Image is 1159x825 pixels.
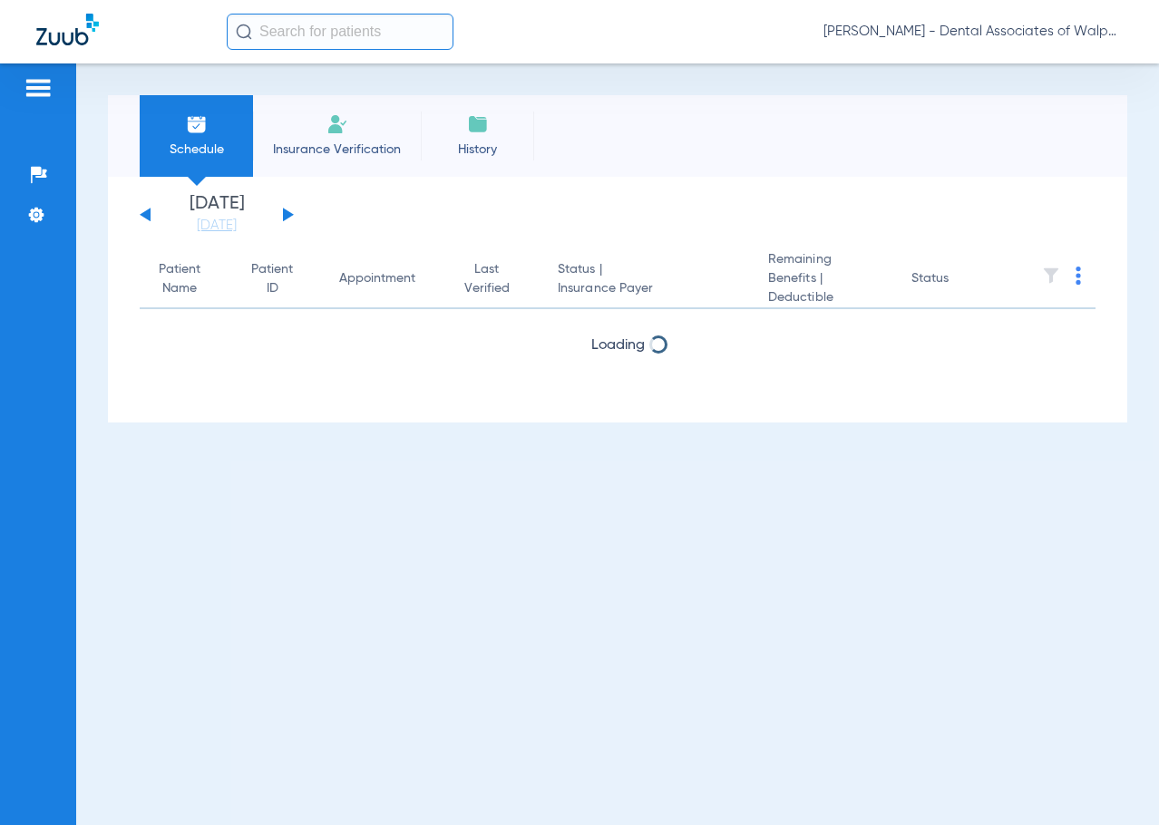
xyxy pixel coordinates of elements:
span: Loading [591,338,645,353]
img: hamburger-icon [24,77,53,99]
div: Appointment [339,269,415,288]
div: Last Verified [462,260,512,298]
img: filter.svg [1042,267,1060,285]
img: Manual Insurance Verification [326,113,348,135]
th: Remaining Benefits | [754,250,897,309]
a: [DATE] [162,217,271,235]
span: History [434,141,521,159]
div: Appointment [339,269,433,288]
span: [PERSON_NAME] - Dental Associates of Walpole [823,23,1123,41]
div: Patient ID [250,260,310,298]
img: group-dot-blue.svg [1076,267,1081,285]
img: Search Icon [236,24,252,40]
span: Schedule [153,141,239,159]
span: Insurance Payer [558,279,739,298]
th: Status | [543,250,754,309]
div: Patient ID [250,260,294,298]
div: Patient Name [154,260,205,298]
div: Last Verified [462,260,529,298]
img: Schedule [186,113,208,135]
span: Insurance Verification [267,141,407,159]
input: Search for patients [227,14,453,50]
img: History [467,113,489,135]
li: [DATE] [162,195,271,235]
th: Status [897,250,1019,309]
span: Deductible [768,288,882,307]
img: Zuub Logo [36,14,99,45]
div: Patient Name [154,260,221,298]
